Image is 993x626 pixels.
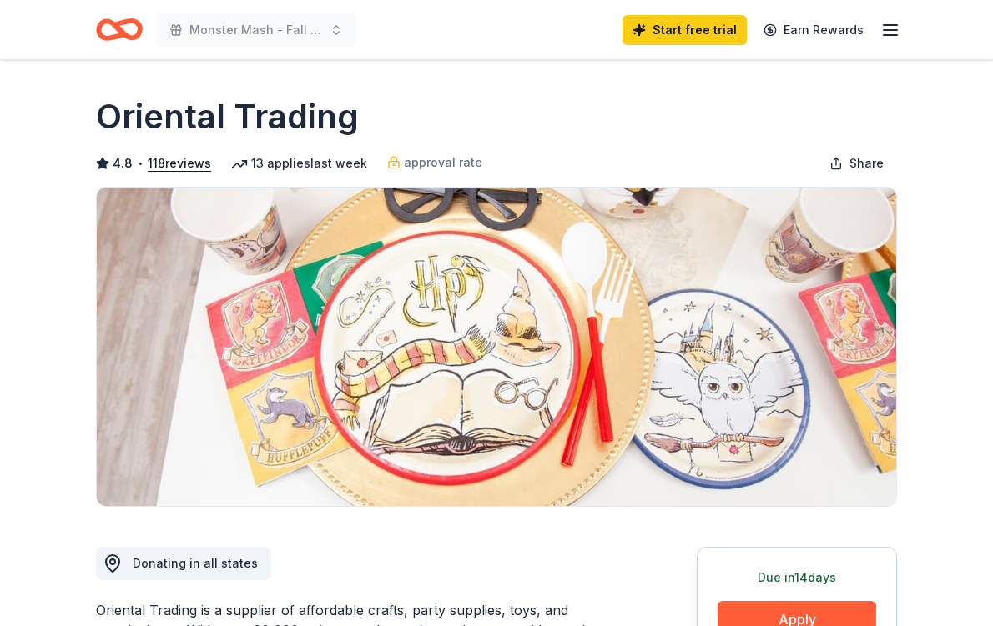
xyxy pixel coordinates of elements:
button: 118reviews [148,153,211,173]
span: Share [849,153,884,173]
span: • [138,157,144,170]
a: Earn Rewards [754,15,874,45]
button: Monster Mash - Fall [DATE] Fundraiser [156,13,356,47]
button: Share [816,147,897,180]
span: Donating in all states [133,556,258,570]
img: Image for Oriental Trading [97,188,896,506]
div: Due in 14 days [718,568,876,588]
a: Home [96,10,143,49]
a: approval rate [387,153,482,173]
span: 4.8 [113,153,133,173]
span: approval rate [404,153,482,173]
div: 13 applies last week [231,153,367,173]
a: Start free trial [623,15,747,45]
h1: Oriental Trading [96,93,359,140]
span: Monster Mash - Fall [DATE] Fundraiser [189,20,323,40]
